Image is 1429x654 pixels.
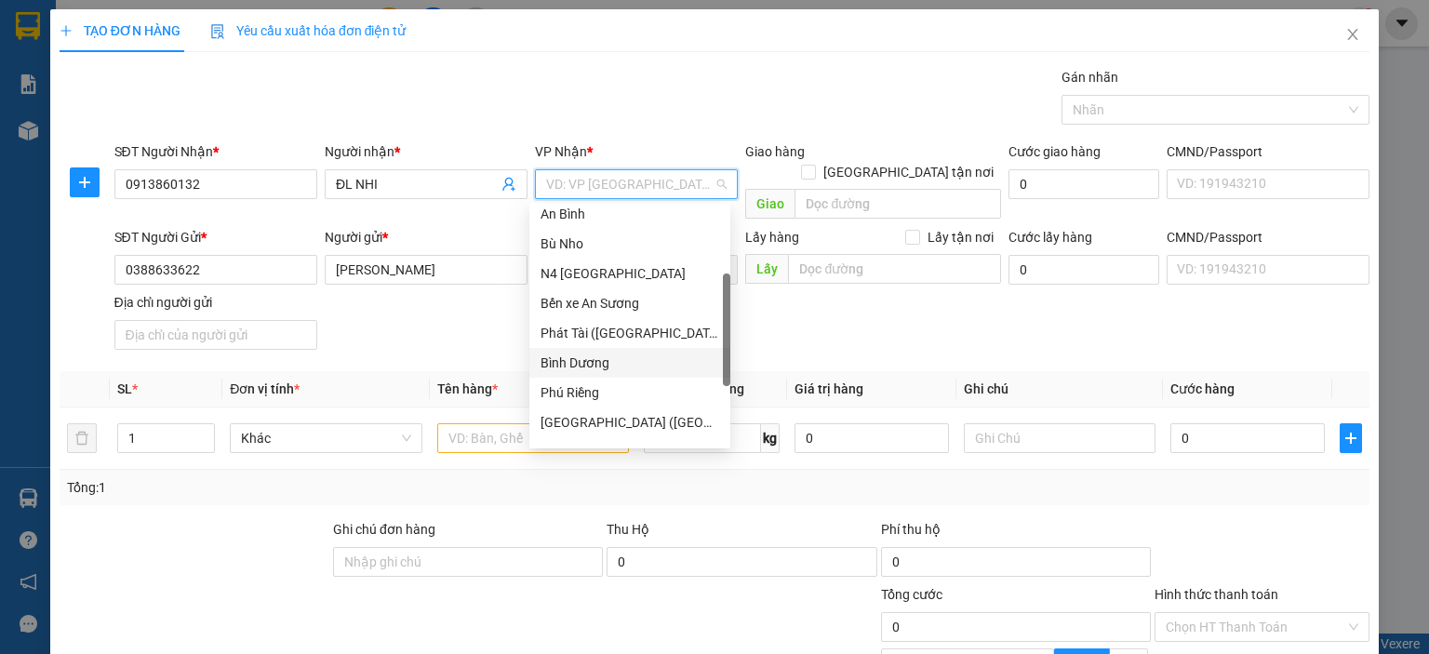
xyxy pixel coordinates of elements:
[541,323,719,343] div: Phát Tài ([GEOGRAPHIC_DATA])
[1062,70,1118,85] label: Gán nhãn
[745,144,805,159] span: Giao hàng
[607,522,649,537] span: Thu Hộ
[1327,9,1379,61] button: Close
[71,175,99,190] span: plus
[816,162,1001,182] span: [GEOGRAPHIC_DATA] tận nơi
[60,23,180,38] span: TẠO ĐƠN HÀNG
[333,522,435,537] label: Ghi chú đơn hàng
[67,423,97,453] button: delete
[1008,230,1092,245] label: Cước lấy hàng
[529,437,730,467] div: Bến xe Miền Tây
[541,204,719,224] div: An Bình
[70,167,100,197] button: plus
[529,407,730,437] div: Phát Lộc (Bình Thạnh)
[541,263,719,284] div: N4 [GEOGRAPHIC_DATA]
[529,259,730,288] div: N4 Bình Phước
[529,288,730,318] div: Bến xe An Sương
[745,230,799,245] span: Lấy hàng
[529,348,730,378] div: Bình Dương
[1345,27,1360,42] span: close
[325,227,528,247] div: Người gửi
[1167,141,1369,162] div: CMND/Passport
[795,423,949,453] input: 0
[541,353,719,373] div: Bình Dương
[501,177,516,192] span: user-add
[1008,144,1101,159] label: Cước giao hàng
[1170,381,1235,396] span: Cước hàng
[1167,227,1369,247] div: CMND/Passport
[437,423,629,453] input: VD: Bàn, Ghế
[114,141,317,162] div: SĐT Người Nhận
[1341,431,1361,446] span: plus
[114,227,317,247] div: SĐT Người Gửi
[1008,255,1159,285] input: Cước lấy hàng
[541,234,719,254] div: Bù Nho
[437,381,498,396] span: Tên hàng
[210,23,407,38] span: Yêu cầu xuất hóa đơn điện tử
[114,292,317,313] div: Địa chỉ người gửi
[67,477,553,498] div: Tổng: 1
[333,547,603,577] input: Ghi chú đơn hàng
[230,381,300,396] span: Đơn vị tính
[964,423,1155,453] input: Ghi Chú
[529,378,730,407] div: Phú Riềng
[795,189,1001,219] input: Dọc đường
[535,144,587,159] span: VP Nhận
[745,189,795,219] span: Giao
[529,229,730,259] div: Bù Nho
[795,381,863,396] span: Giá trị hàng
[1340,423,1362,453] button: plus
[1155,587,1278,602] label: Hình thức thanh toán
[529,199,730,229] div: An Bình
[1008,169,1159,199] input: Cước giao hàng
[210,24,225,39] img: icon
[788,254,1001,284] input: Dọc đường
[881,519,1151,547] div: Phí thu hộ
[541,442,719,462] div: Bến xe Miền Tây
[241,424,410,452] span: Khác
[325,141,528,162] div: Người nhận
[761,423,780,453] span: kg
[114,320,317,350] input: Địa chỉ của người gửi
[117,381,132,396] span: SL
[541,382,719,403] div: Phú Riềng
[529,318,730,348] div: Phát Tài (Quận 5)
[920,227,1001,247] span: Lấy tận nơi
[541,412,719,433] div: [GEOGRAPHIC_DATA] ([GEOGRAPHIC_DATA])
[881,587,942,602] span: Tổng cước
[541,293,719,314] div: Bến xe An Sương
[60,24,73,37] span: plus
[745,254,788,284] span: Lấy
[956,371,1163,407] th: Ghi chú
